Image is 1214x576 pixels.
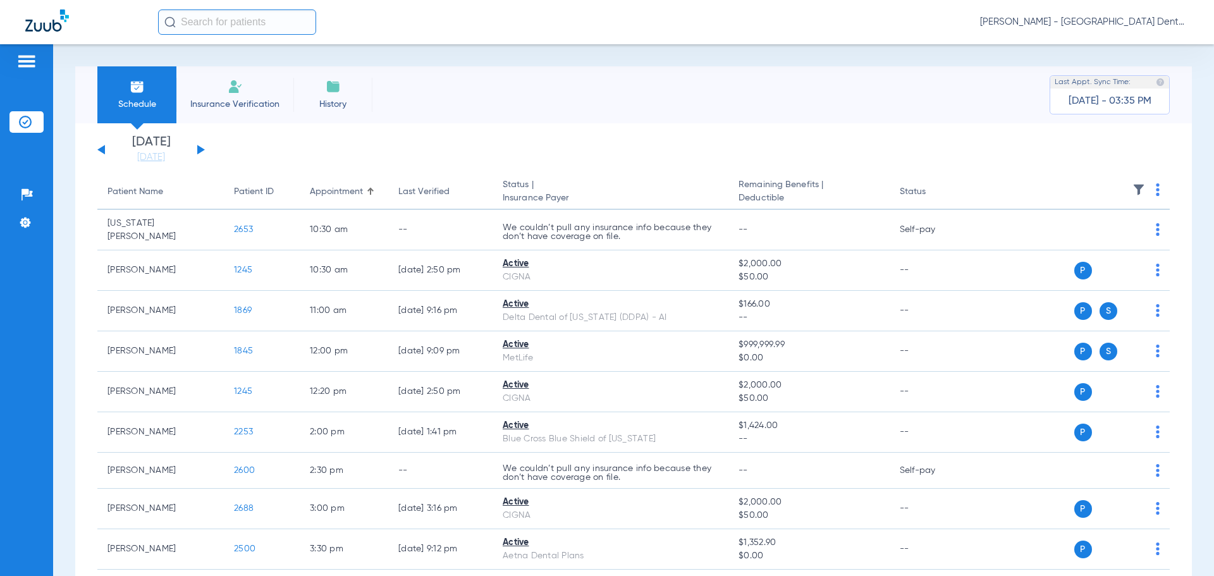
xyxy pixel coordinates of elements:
[300,250,388,291] td: 10:30 AM
[739,496,879,509] span: $2,000.00
[234,504,254,513] span: 2688
[97,291,224,331] td: [PERSON_NAME]
[1074,424,1092,441] span: P
[1074,383,1092,401] span: P
[1074,302,1092,320] span: P
[16,54,37,69] img: hamburger-icon
[234,346,253,355] span: 1845
[97,412,224,453] td: [PERSON_NAME]
[398,185,482,199] div: Last Verified
[1156,464,1160,477] img: group-dot-blue.svg
[980,16,1189,28] span: [PERSON_NAME] - [GEOGRAPHIC_DATA] Dental Care
[503,257,718,271] div: Active
[388,331,493,372] td: [DATE] 9:09 PM
[739,392,879,405] span: $50.00
[97,331,224,372] td: [PERSON_NAME]
[739,298,879,311] span: $166.00
[388,412,493,453] td: [DATE] 1:41 PM
[234,185,290,199] div: Patient ID
[728,175,889,210] th: Remaining Benefits |
[890,250,975,291] td: --
[890,412,975,453] td: --
[503,311,718,324] div: Delta Dental of [US_STATE] (DDPA) - AI
[1156,542,1160,555] img: group-dot-blue.svg
[234,266,252,274] span: 1245
[1100,343,1117,360] span: S
[890,210,975,250] td: Self-pay
[503,223,718,241] p: We couldn’t pull any insurance info because they don’t have coverage on file.
[739,509,879,522] span: $50.00
[1074,262,1092,279] span: P
[388,453,493,489] td: --
[234,306,252,315] span: 1869
[300,291,388,331] td: 11:00 AM
[97,250,224,291] td: [PERSON_NAME]
[234,225,253,234] span: 2653
[186,98,284,111] span: Insurance Verification
[97,210,224,250] td: [US_STATE][PERSON_NAME]
[739,432,879,446] span: --
[739,338,879,352] span: $999,999.99
[1100,302,1117,320] span: S
[503,509,718,522] div: CIGNA
[388,529,493,570] td: [DATE] 9:12 PM
[739,379,879,392] span: $2,000.00
[503,392,718,405] div: CIGNA
[1069,95,1151,107] span: [DATE] - 03:35 PM
[890,331,975,372] td: --
[1156,345,1160,357] img: group-dot-blue.svg
[300,331,388,372] td: 12:00 PM
[890,372,975,412] td: --
[97,372,224,412] td: [PERSON_NAME]
[300,529,388,570] td: 3:30 PM
[739,466,748,475] span: --
[388,291,493,331] td: [DATE] 9:16 PM
[1156,223,1160,236] img: group-dot-blue.svg
[300,412,388,453] td: 2:00 PM
[1156,264,1160,276] img: group-dot-blue.svg
[113,136,189,164] li: [DATE]
[503,338,718,352] div: Active
[739,419,879,432] span: $1,424.00
[234,387,252,396] span: 1245
[234,427,253,436] span: 2253
[228,79,243,94] img: Manual Insurance Verification
[1156,385,1160,398] img: group-dot-blue.svg
[388,210,493,250] td: --
[158,9,316,35] input: Search for patients
[1074,541,1092,558] span: P
[503,496,718,509] div: Active
[739,352,879,365] span: $0.00
[890,489,975,529] td: --
[503,419,718,432] div: Active
[739,192,879,205] span: Deductible
[130,79,145,94] img: Schedule
[739,549,879,563] span: $0.00
[503,549,718,563] div: Aetna Dental Plans
[388,489,493,529] td: [DATE] 3:16 PM
[890,529,975,570] td: --
[107,185,163,199] div: Patient Name
[503,192,718,205] span: Insurance Payer
[739,311,879,324] span: --
[310,185,363,199] div: Appointment
[234,466,255,475] span: 2600
[1156,304,1160,317] img: group-dot-blue.svg
[388,372,493,412] td: [DATE] 2:50 PM
[739,536,879,549] span: $1,352.90
[1055,76,1131,89] span: Last Appt. Sync Time:
[890,175,975,210] th: Status
[503,271,718,284] div: CIGNA
[234,185,274,199] div: Patient ID
[398,185,450,199] div: Last Verified
[503,379,718,392] div: Active
[388,250,493,291] td: [DATE] 2:50 PM
[234,544,255,553] span: 2500
[1074,500,1092,518] span: P
[503,432,718,446] div: Blue Cross Blue Shield of [US_STATE]
[739,257,879,271] span: $2,000.00
[300,210,388,250] td: 10:30 AM
[890,291,975,331] td: --
[310,185,378,199] div: Appointment
[97,529,224,570] td: [PERSON_NAME]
